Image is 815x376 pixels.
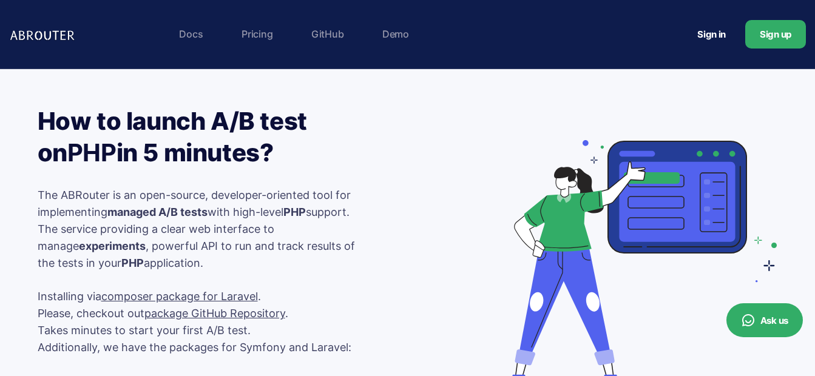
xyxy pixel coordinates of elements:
[144,307,285,320] a: package GitHub Repository
[726,303,803,337] button: Ask us
[79,240,146,252] b: experiments
[376,22,415,46] a: Demo
[745,20,806,49] a: Sign up
[283,206,306,218] b: PHP
[107,206,208,218] b: managed A/B tests
[38,106,378,169] h1: How to launch A/B test on in 5 minutes?
[235,22,279,46] a: Pricing
[67,138,117,167] b: PHP
[121,257,144,269] b: PHP
[305,22,350,46] a: GitHub
[9,24,78,45] img: Logo
[173,22,209,46] a: Docs
[683,23,740,45] a: Sign in
[101,290,258,303] a: composer package for Laravel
